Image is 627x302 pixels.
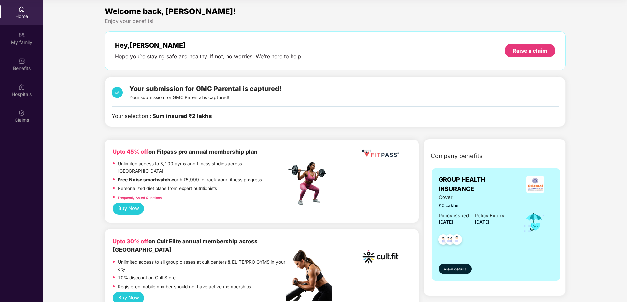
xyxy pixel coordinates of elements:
[112,112,212,120] div: Your selection :
[439,212,469,220] div: Policy issued
[475,212,504,220] div: Policy Expiry
[431,151,483,161] span: Company benefits
[115,53,303,60] div: Hope you’re staying safe and healthy. If not, no worries. We’re here to help.
[118,196,162,200] a: Frequently Asked Questions!
[129,84,282,101] div: Your submission for GMC Parental is captured!
[435,232,451,248] img: svg+xml;base64,PHN2ZyB4bWxucz0iaHR0cDovL3d3dy53My5vcmcvMjAwMC9zdmciIHdpZHRoPSI0OC45NDMiIGhlaWdodD...
[444,266,466,272] span: View details
[118,185,217,192] p: Personalized diet plans from expert nutritionists
[513,47,547,54] div: Raise a claim
[118,177,170,182] strong: Free Noise smartwatch
[439,202,504,209] span: ₹2 Lakhs
[449,232,465,248] img: svg+xml;base64,PHN2ZyB4bWxucz0iaHR0cDovL3d3dy53My5vcmcvMjAwMC9zdmciIHdpZHRoPSI0OC45NDMiIGhlaWdodD...
[439,264,472,274] button: View details
[118,283,252,291] p: Registered mobile number should not have active memberships.
[439,194,504,201] span: Cover
[18,58,25,64] img: svg+xml;base64,PHN2ZyBpZD0iQmVuZWZpdHMiIHhtbG5zPSJodHRwOi8vd3d3LnczLm9yZy8yMDAwL3N2ZyIgd2lkdGg9Ij...
[18,32,25,38] img: svg+xml;base64,PHN2ZyB3aWR0aD0iMjAiIGhlaWdodD0iMjAiIHZpZXdCb3g9IjAgMCAyMCAyMCIgZmlsbD0ibm9uZSIgeG...
[526,176,544,193] img: insurerLogo
[113,148,258,155] b: on Fitpass pro annual membership plan
[113,238,258,253] b: on Cult Elite annual membership across [GEOGRAPHIC_DATA]
[113,148,148,155] b: Upto 45% off
[439,175,517,194] span: GROUP HEALTH INSURANCE
[113,238,148,245] b: Upto 30% off
[118,259,287,273] p: Unlimited access to all group classes at cult centers & ELITE/PRO GYMS in your city.
[439,219,453,225] span: [DATE]
[118,161,287,175] p: Unlimited access to 8,100 gyms and fitness studios across [GEOGRAPHIC_DATA]
[113,203,144,215] button: Buy Now
[118,274,177,282] p: 10% discount on Cult Store.
[286,250,332,301] img: pc2.png
[129,85,282,93] span: Your submission for GMC Parental is captured!
[105,18,566,25] div: Enjoy your benefits!
[442,232,458,248] img: svg+xml;base64,PHN2ZyB4bWxucz0iaHR0cDovL3d3dy53My5vcmcvMjAwMC9zdmciIHdpZHRoPSI0OC45MTUiIGhlaWdodD...
[112,84,123,101] img: svg+xml;base64,PHN2ZyB4bWxucz0iaHR0cDovL3d3dy53My5vcmcvMjAwMC9zdmciIHdpZHRoPSIzNCIgaGVpZ2h0PSIzNC...
[152,113,212,119] b: Sum insured ₹2 lakhs
[18,6,25,12] img: svg+xml;base64,PHN2ZyBpZD0iSG9tZSIgeG1sbnM9Imh0dHA6Ly93d3cudzMub3JnLzIwMDAvc3ZnIiB3aWR0aD0iMjAiIG...
[361,147,400,160] img: fppp.png
[115,41,303,49] div: Hey, [PERSON_NAME]
[18,110,25,116] img: svg+xml;base64,PHN2ZyBpZD0iQ2xhaW0iIHhtbG5zPSJodHRwOi8vd3d3LnczLm9yZy8yMDAwL3N2ZyIgd2lkdGg9IjIwIi...
[475,219,489,225] span: [DATE]
[18,84,25,90] img: svg+xml;base64,PHN2ZyBpZD0iSG9zcGl0YWxzIiB4bWxucz0iaHR0cDovL3d3dy53My5vcmcvMjAwMC9zdmciIHdpZHRoPS...
[118,176,262,183] p: worth ₹5,999 to track your fitness progress
[105,7,236,16] span: Welcome back, [PERSON_NAME]!
[286,161,332,206] img: fpp.png
[361,237,400,276] img: cult.png
[523,211,545,233] img: icon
